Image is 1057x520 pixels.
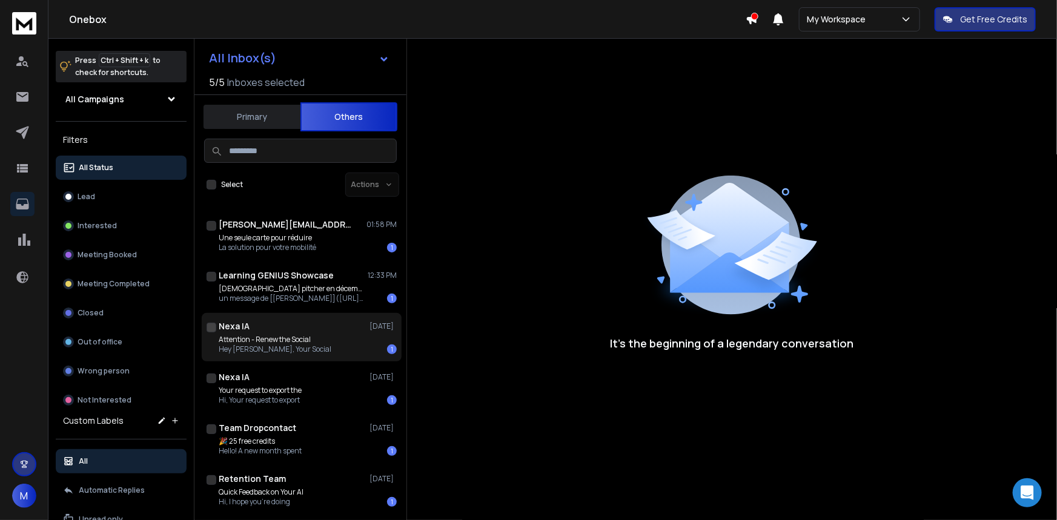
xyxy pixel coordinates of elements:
[56,185,187,209] button: Lead
[219,497,303,507] p: Hi, I hope you're doing
[369,474,397,484] p: [DATE]
[387,395,397,405] div: 1
[56,449,187,473] button: All
[79,163,113,173] p: All Status
[960,13,1027,25] p: Get Free Credits
[935,7,1036,31] button: Get Free Credits
[219,269,334,281] h1: Learning GENIUS Showcase
[219,446,302,456] p: Hello! A new month spent
[199,46,399,70] button: All Inbox(s)
[611,335,854,352] p: It’s the beginning of a legendary conversation
[204,104,300,130] button: Primary
[56,330,187,354] button: Out of office
[56,272,187,296] button: Meeting Completed
[219,395,302,405] p: Hi, Your request to export
[219,294,364,303] p: un message de [[PERSON_NAME]]([URL][DOMAIN_NAME]) —
[78,250,137,260] p: Meeting Booked
[12,484,36,508] button: M
[56,156,187,180] button: All Status
[807,13,870,25] p: My Workspace
[387,446,397,456] div: 1
[56,214,187,238] button: Interested
[387,497,397,507] div: 1
[78,221,117,231] p: Interested
[78,395,131,405] p: Not Interested
[219,335,331,344] p: Attention - Renew the Social
[219,422,296,434] h1: Team Dropcontact
[219,386,302,395] p: Your request to export the
[78,337,122,347] p: Out of office
[1013,478,1042,507] div: Open Intercom Messenger
[221,180,243,189] label: Select
[300,102,397,131] button: Others
[219,320,250,332] h1: Nexa IA
[219,371,250,383] h1: Nexa IA
[56,243,187,267] button: Meeting Booked
[387,243,397,252] div: 1
[63,415,124,427] h3: Custom Labels
[69,12,746,27] h1: Onebox
[78,192,95,202] p: Lead
[227,75,305,90] h3: Inboxes selected
[12,12,36,35] img: logo
[79,485,145,495] p: Automatic Replies
[79,456,88,466] p: All
[219,219,352,231] h1: [PERSON_NAME][EMAIL_ADDRESS][DOMAIN_NAME]
[369,423,397,433] p: [DATE]
[219,233,316,243] p: Une seule carte pour réduire
[78,366,130,376] p: Wrong person
[387,294,397,303] div: 1
[369,372,397,382] p: [DATE]
[56,359,187,383] button: Wrong person
[219,436,302,446] p: 🎉 25 free credits
[209,52,276,64] h1: All Inbox(s)
[56,131,187,148] h3: Filters
[56,388,187,412] button: Not Interested
[387,344,397,354] div: 1
[368,271,397,280] p: 12:33 PM
[56,301,187,325] button: Closed
[369,321,397,331] p: [DATE]
[99,53,150,67] span: Ctrl + Shift + k
[219,487,303,497] p: Quick Feedback on Your AI
[75,54,161,79] p: Press to check for shortcuts.
[65,93,124,105] h1: All Campaigns
[366,220,397,229] p: 01:58 PM
[219,284,364,294] p: [DEMOGRAPHIC_DATA] pitcher en décembre au
[209,75,225,90] span: 5 / 5
[56,478,187,502] button: Automatic Replies
[219,243,316,252] p: La solution pour votre mobilité
[78,279,150,289] p: Meeting Completed
[219,473,286,485] h1: Retention Team
[219,344,331,354] p: Hey [PERSON_NAME], Your Social
[78,308,104,318] p: Closed
[56,87,187,111] button: All Campaigns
